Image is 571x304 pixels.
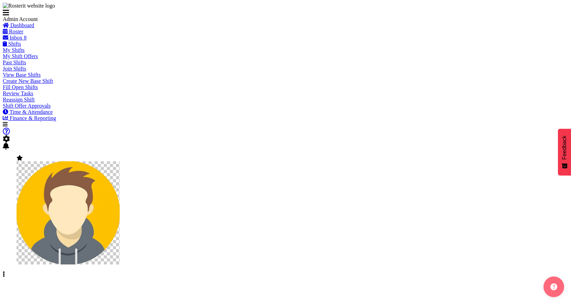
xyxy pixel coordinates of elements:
span: 8 [24,35,26,41]
a: Fill Open Shifts [3,84,38,90]
img: Rosterit website logo [3,3,55,9]
div: Admin Account [3,16,106,22]
a: Past Shifts [3,59,26,65]
a: Create New Base Shift [3,78,53,84]
span: Time & Attendance [10,109,53,115]
a: Review Tasks [3,90,33,96]
span: Dashboard [10,22,34,28]
span: Finance & Reporting [10,115,56,121]
a: My Shifts [3,47,25,53]
a: My Shift Offers [3,53,38,59]
button: Feedback - Show survey [558,129,571,175]
a: Reassign Shift [3,97,35,102]
span: Roster [9,29,23,34]
a: Shifts [3,41,21,47]
a: View Base Shifts [3,72,41,78]
a: Time & Attendance [3,109,53,115]
img: admin-rosteritf9cbda91fdf824d97c9d6345b1f660ea.png [17,161,120,264]
a: Roster [3,29,23,34]
a: Finance & Reporting [3,115,56,121]
a: Join Shifts [3,66,26,72]
a: Dashboard [3,22,34,28]
a: Shift Offer Approvals [3,103,51,109]
span: Inbox [10,35,22,41]
span: Shifts [8,41,21,47]
img: help-xxl-2.png [550,283,557,290]
a: Inbox 8 [3,35,26,41]
span: Feedback [561,135,568,160]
